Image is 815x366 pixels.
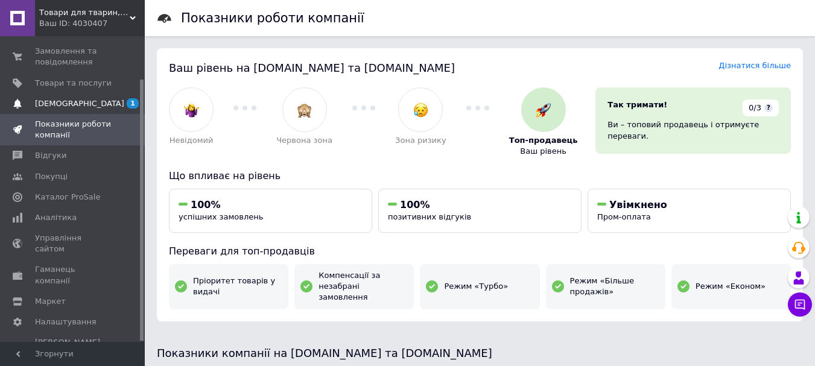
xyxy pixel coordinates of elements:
[607,100,667,109] span: Так тримати!
[35,296,66,307] span: Маркет
[764,104,773,112] span: ?
[169,170,281,181] span: Що впливає на рівень
[520,146,566,157] span: Ваш рівень
[127,98,139,109] span: 1
[35,46,112,68] span: Замовлення та повідомлення
[570,276,659,297] span: Режим «Більше продажів»
[378,189,582,233] button: 100%позитивних відгуків
[169,245,315,257] span: Переваги для топ-продавців
[588,189,791,233] button: УвімкненоПром-оплата
[35,233,112,254] span: Управління сайтом
[696,281,766,292] span: Режим «Економ»
[169,62,455,74] span: Ваш рівень на [DOMAIN_NAME] та [DOMAIN_NAME]
[743,99,779,116] div: 0/3
[191,199,220,210] span: 100%
[184,103,199,118] img: :woman-shrugging:
[181,11,364,25] h1: Показники роботи компанії
[35,171,68,182] span: Покупці
[179,212,263,221] span: успішних замовлень
[444,281,508,292] span: Режим «Турбо»
[157,347,492,359] span: Показники компанії на [DOMAIN_NAME] та [DOMAIN_NAME]
[170,135,214,146] span: Невідомий
[35,78,112,89] span: Товари та послуги
[193,276,282,297] span: Пріоритет товарів у видачі
[319,270,408,303] span: Компенсації за незабрані замовлення
[718,61,791,70] a: Дізнатися більше
[400,199,430,210] span: 100%
[297,103,312,118] img: :see_no_evil:
[35,98,124,109] span: [DEMOGRAPHIC_DATA]
[509,135,578,146] span: Топ-продавець
[536,103,551,118] img: :rocket:
[35,317,97,327] span: Налаштування
[35,212,77,223] span: Аналітика
[788,292,812,317] button: Чат з покупцем
[39,7,130,18] span: Товари для тварин, Товари для дому
[388,212,471,221] span: позитивних відгуків
[35,192,100,203] span: Каталог ProSale
[276,135,332,146] span: Червона зона
[597,212,651,221] span: Пром-оплата
[607,119,779,141] div: Ви – топовий продавець і отримуєте переваги.
[169,189,372,233] button: 100%успішних замовлень
[35,264,112,286] span: Гаманець компанії
[395,135,446,146] span: Зона ризику
[35,119,112,140] span: Показники роботи компанії
[35,150,66,161] span: Відгуки
[39,18,145,29] div: Ваш ID: 4030407
[413,103,428,118] img: :disappointed_relieved:
[609,199,667,210] span: Увімкнено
